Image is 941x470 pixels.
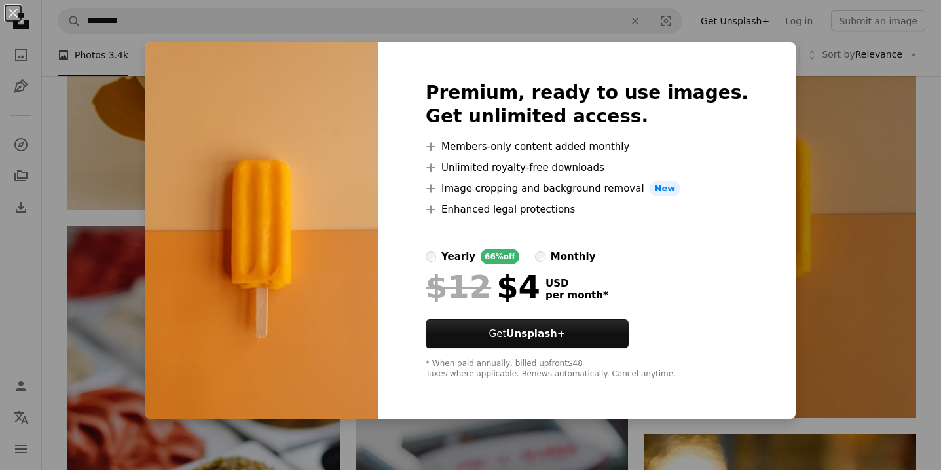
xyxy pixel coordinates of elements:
[426,139,748,154] li: Members-only content added monthly
[545,278,608,289] span: USD
[481,249,519,264] div: 66% off
[650,181,681,196] span: New
[426,359,748,380] div: * When paid annually, billed upfront $48 Taxes where applicable. Renews automatically. Cancel any...
[441,249,475,264] div: yearly
[426,319,629,348] button: GetUnsplash+
[426,202,748,217] li: Enhanced legal protections
[426,270,491,304] span: $12
[145,42,378,419] img: premium_photo-1669905375045-990742dc0ca4
[426,81,748,128] h2: Premium, ready to use images. Get unlimited access.
[545,289,608,301] span: per month *
[426,160,748,175] li: Unlimited royalty-free downloads
[506,328,565,340] strong: Unsplash+
[551,249,596,264] div: monthly
[426,251,436,262] input: yearly66%off
[535,251,545,262] input: monthly
[426,270,540,304] div: $4
[426,181,748,196] li: Image cropping and background removal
